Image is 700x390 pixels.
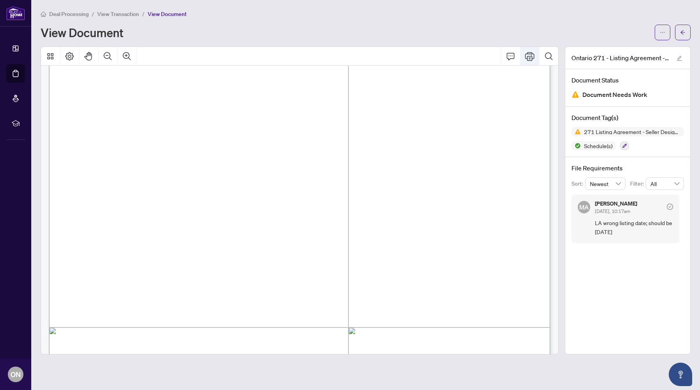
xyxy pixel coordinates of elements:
[669,363,692,386] button: Open asap
[571,53,669,63] span: Ontario 271 - Listing Agreement - Seller Designated Representation Agreement - Authority to Offer...
[49,11,89,18] span: Deal Processing
[571,141,581,150] img: Status Icon
[142,9,145,18] li: /
[595,218,673,237] span: LA wrong listing date; should be [DATE]
[590,178,621,190] span: Newest
[92,9,94,18] li: /
[650,178,679,190] span: All
[582,89,647,100] span: Document Needs Work
[581,143,616,148] span: Schedule(s)
[571,113,684,122] h4: Document Tag(s)
[660,30,665,35] span: ellipsis
[579,202,589,212] span: MA
[581,129,684,134] span: 271 Listing Agreement - Seller Designated Representation Agreement Authority to Offer for Sale
[680,30,686,35] span: arrow-left
[11,369,21,380] span: ON
[571,91,579,98] img: Document Status
[571,179,585,188] p: Sort:
[595,208,630,214] span: [DATE], 10:17am
[667,204,673,210] span: check-circle
[97,11,139,18] span: View Transaction
[6,6,25,20] img: logo
[595,201,637,206] h5: [PERSON_NAME]
[571,75,684,85] h4: Document Status
[41,26,123,39] h1: View Document
[571,163,684,173] h4: File Requirements
[630,179,646,188] p: Filter:
[677,55,682,61] span: edit
[571,127,581,136] img: Status Icon
[41,11,46,17] span: home
[148,11,187,18] span: View Document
